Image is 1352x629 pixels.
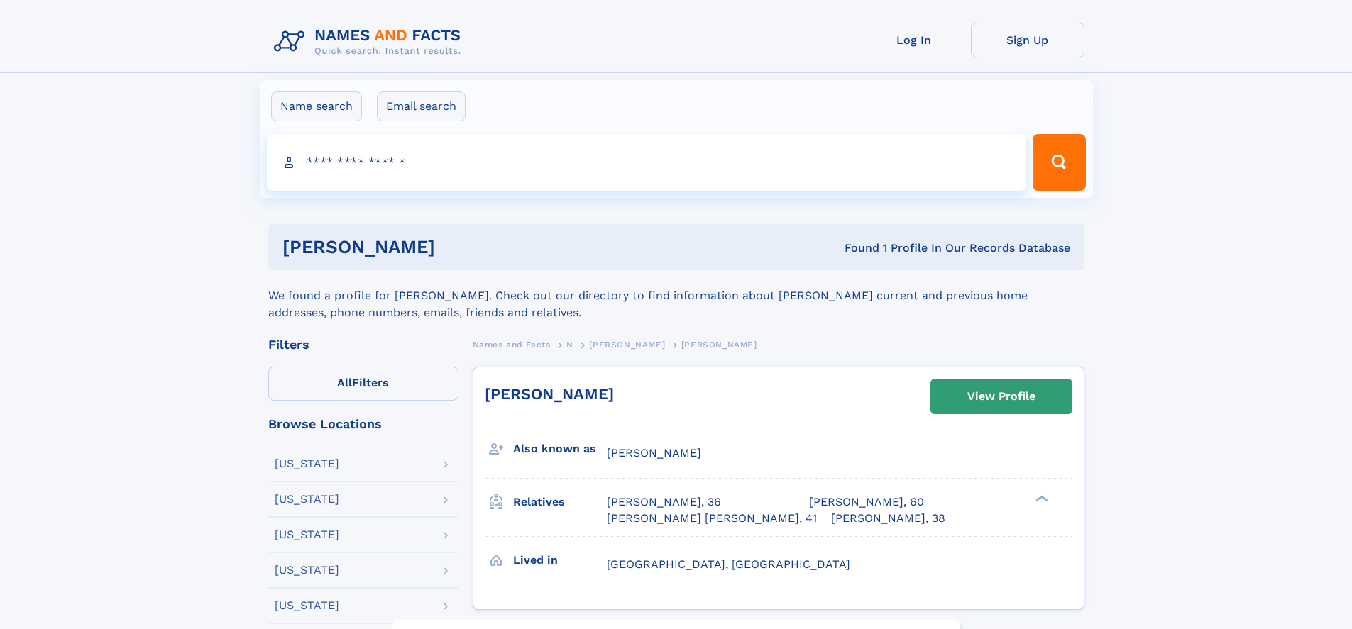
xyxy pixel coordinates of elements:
label: Email search [377,91,466,121]
div: [US_STATE] [275,458,339,469]
input: search input [267,134,1027,191]
div: [US_STATE] [275,494,339,505]
a: [PERSON_NAME] [PERSON_NAME], 41 [607,511,817,526]
span: N [566,340,573,350]
div: ❯ [1032,494,1049,503]
label: Name search [271,91,362,121]
img: Logo Names and Facts [268,23,473,61]
span: [PERSON_NAME] [607,446,701,460]
a: View Profile [931,379,1072,413]
div: [US_STATE] [275,600,339,611]
button: Search Button [1033,134,1085,191]
div: [US_STATE] [275,529,339,540]
a: [PERSON_NAME] [485,385,614,403]
div: Browse Locations [268,418,458,430]
a: Names and Facts [473,335,551,353]
a: [PERSON_NAME] [589,335,665,353]
span: All [337,376,352,389]
a: Log In [857,23,971,57]
h3: Also known as [513,437,607,461]
h3: Relatives [513,490,607,514]
a: [PERSON_NAME], 36 [607,494,721,510]
a: Sign Up [971,23,1084,57]
span: [PERSON_NAME] [589,340,665,350]
h1: [PERSON_NAME] [282,238,640,256]
span: [GEOGRAPHIC_DATA], [GEOGRAPHIC_DATA] [607,557,850,571]
a: [PERSON_NAME], 38 [831,511,945,526]
a: N [566,335,573,353]
span: [PERSON_NAME] [681,340,757,350]
div: Found 1 Profile In Our Records Database [639,240,1070,256]
div: View Profile [967,380,1035,413]
div: We found a profile for [PERSON_NAME]. Check out our directory to find information about [PERSON_N... [268,270,1084,321]
a: [PERSON_NAME], 60 [809,494,924,510]
div: Filters [268,338,458,351]
label: Filters [268,367,458,401]
div: [US_STATE] [275,564,339,576]
h3: Lived in [513,548,607,572]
